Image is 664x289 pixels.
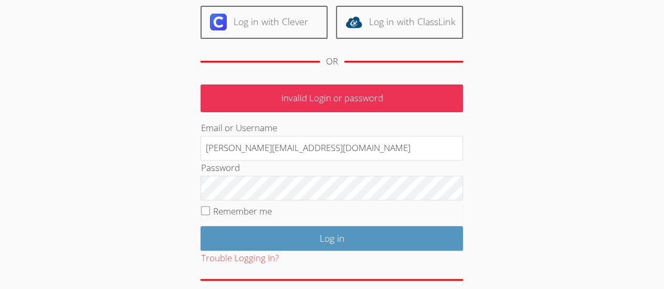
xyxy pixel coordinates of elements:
[210,14,227,30] img: clever-logo-6eab21bc6e7a338710f1a6ff85c0baf02591cd810cc4098c63d3a4b26e2feb20.svg
[345,14,362,30] img: classlink-logo-d6bb404cc1216ec64c9a2012d9dc4662098be43eaf13dc465df04b49fa7ab582.svg
[201,122,277,134] label: Email or Username
[201,251,278,266] button: Trouble Logging In?
[201,226,463,251] input: Log in
[326,54,338,69] div: OR
[201,6,328,39] a: Log in with Clever
[213,205,272,217] label: Remember me
[201,84,463,112] p: Invalid Login or password
[336,6,463,39] a: Log in with ClassLink
[201,162,239,174] label: Password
